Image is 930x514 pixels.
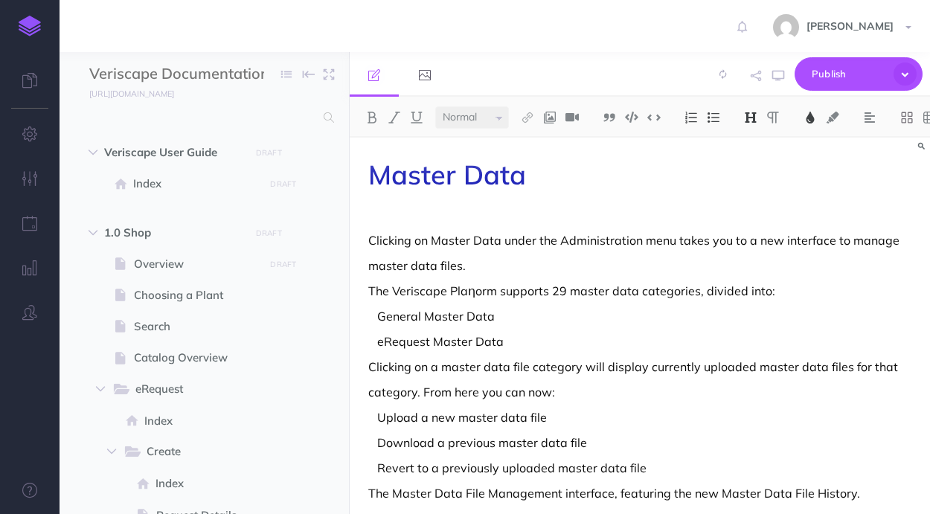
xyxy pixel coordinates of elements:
[265,256,302,273] button: DRAFT
[133,175,260,193] span: Index
[368,333,911,350] p:  eRequest Master Data
[265,176,302,193] button: DRAFT
[368,307,911,325] p:  General Master Data
[625,112,638,123] img: Code block button
[135,380,237,399] span: eRequest
[799,19,901,33] span: [PERSON_NAME]
[368,434,911,452] p:  Download a previous master data file
[147,443,237,462] span: Create
[368,282,911,300] p: The Veriscape Plaƞorm supports 29 master data categories, divided into:
[368,383,911,401] p: category. From here you can now:
[89,104,315,131] input: Search
[766,112,780,123] img: Paragraph button
[804,112,817,123] img: Text color button
[134,318,260,335] span: Search
[134,255,260,273] span: Overview
[684,112,698,123] img: Ordered list button
[89,63,264,86] input: Documentation Name
[134,349,260,367] span: Catalog Overview
[521,112,534,123] img: Link button
[812,62,886,86] span: Publish
[89,89,174,99] small: [URL][DOMAIN_NAME]
[104,144,241,161] span: Veriscape User Guide
[250,225,287,242] button: DRAFT
[543,112,557,123] img: Add image button
[368,358,911,376] p: Clicking on a master data file category will display currently uploaded master data files for that
[744,112,757,123] img: Headings dropdown button
[603,112,616,123] img: Blockquote button
[270,260,296,269] small: DRAFT
[368,231,911,249] p: Clicking on Master Data under the Administration menu takes you to a new interface to manage
[256,228,282,238] small: DRAFT
[863,112,876,123] img: Alignment dropdown menu button
[707,112,720,123] img: Unordered list button
[256,148,282,158] small: DRAFT
[773,14,799,40] img: 743f3ee6f9f80ed2ad13fd650e81ed88.jpg
[270,179,296,189] small: DRAFT
[19,16,41,36] img: logo-mark.svg
[155,475,260,492] span: Index
[144,412,260,430] span: Index
[565,112,579,123] img: Add video button
[250,144,287,161] button: DRAFT
[365,112,379,123] img: Bold button
[388,112,401,123] img: Italic button
[826,112,839,123] img: Text background color button
[134,286,260,304] span: Choosing a Plant
[368,459,911,477] p:  Revert to a previously uploaded master data file
[410,112,423,123] img: Underline button
[368,257,911,274] p: master data files.
[647,112,661,123] img: Inline code button
[368,158,526,191] span: Master Data
[104,224,241,242] span: 1.0 Shop
[795,57,923,91] button: Publish
[368,408,911,426] p:  Upload a new master data file
[60,86,189,100] a: [URL][DOMAIN_NAME]
[368,484,911,502] p: The Master Data File Management interface, featuring the new Master Data File History.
